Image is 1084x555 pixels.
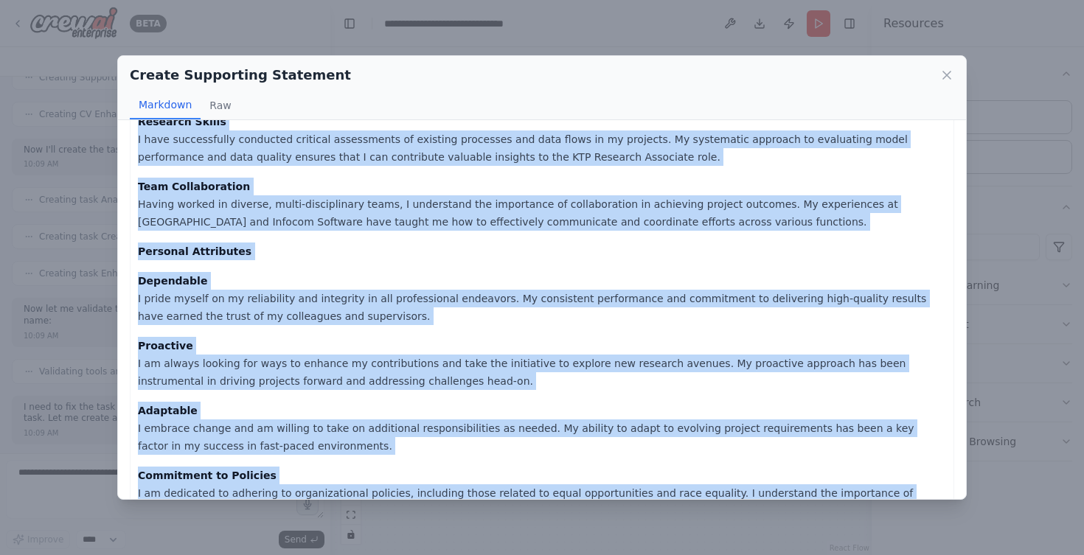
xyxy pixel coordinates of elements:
[138,178,946,231] p: Having worked in diverse, multi-disciplinary teams, I understand the importance of collaboration ...
[138,113,946,166] p: I have successfully conducted critical assessments of existing processes and data flows in my pro...
[130,91,201,119] button: Markdown
[138,337,946,390] p: I am always looking for ways to enhance my contributions and take the initiative to explore new r...
[138,181,250,192] strong: Team Collaboration
[138,275,207,287] strong: Dependable
[138,116,226,128] strong: Research Skills
[138,272,946,325] p: I pride myself on my reliability and integrity in all professional endeavors. My consistent perfo...
[201,91,240,119] button: Raw
[138,245,251,257] strong: Personal Attributes
[130,65,351,85] h2: Create Supporting Statement
[138,405,198,416] strong: Adaptable
[138,470,277,481] strong: Commitment to Policies
[138,402,946,455] p: I embrace change and am willing to take on additional responsibilities as needed. My ability to a...
[138,467,946,520] p: I am dedicated to adhering to organizational policies, including those related to equal opportuni...
[138,340,193,352] strong: Proactive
